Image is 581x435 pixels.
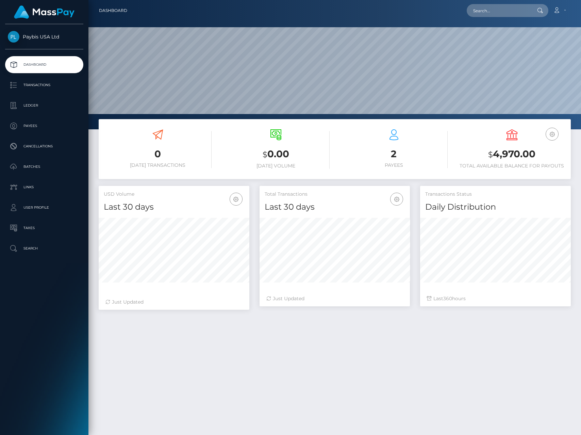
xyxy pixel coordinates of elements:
p: Batches [8,162,81,172]
input: Search... [467,4,531,17]
h5: Total Transactions [265,191,405,198]
a: Transactions [5,77,83,94]
a: Payees [5,117,83,134]
p: Transactions [8,80,81,90]
h6: Total Available Balance for Payouts [458,163,566,169]
small: $ [488,150,493,159]
p: Payees [8,121,81,131]
div: Last hours [427,295,564,302]
h6: Payees [340,162,448,168]
a: Ledger [5,97,83,114]
img: MassPay Logo [14,5,74,19]
p: Dashboard [8,60,81,70]
h6: [DATE] Transactions [104,162,212,168]
span: Paybis USA Ltd [5,34,83,40]
h3: 0.00 [222,147,330,161]
a: Taxes [5,220,83,237]
span: 360 [443,295,452,302]
h4: Last 30 days [104,201,244,213]
h5: USD Volume [104,191,244,198]
a: Dashboard [99,3,127,18]
a: User Profile [5,199,83,216]
h5: Transactions Status [425,191,566,198]
p: Search [8,243,81,254]
p: Cancellations [8,141,81,151]
div: Just Updated [105,299,243,306]
h3: 2 [340,147,448,161]
h3: 4,970.00 [458,147,566,161]
p: User Profile [8,203,81,213]
a: Search [5,240,83,257]
p: Ledger [8,100,81,111]
img: Paybis USA Ltd [8,31,19,43]
a: Cancellations [5,138,83,155]
small: $ [263,150,267,159]
h6: [DATE] Volume [222,163,330,169]
h3: 0 [104,147,212,161]
a: Batches [5,158,83,175]
a: Links [5,179,83,196]
a: Dashboard [5,56,83,73]
div: Just Updated [266,295,403,302]
p: Links [8,182,81,192]
p: Taxes [8,223,81,233]
h4: Last 30 days [265,201,405,213]
h4: Daily Distribution [425,201,566,213]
